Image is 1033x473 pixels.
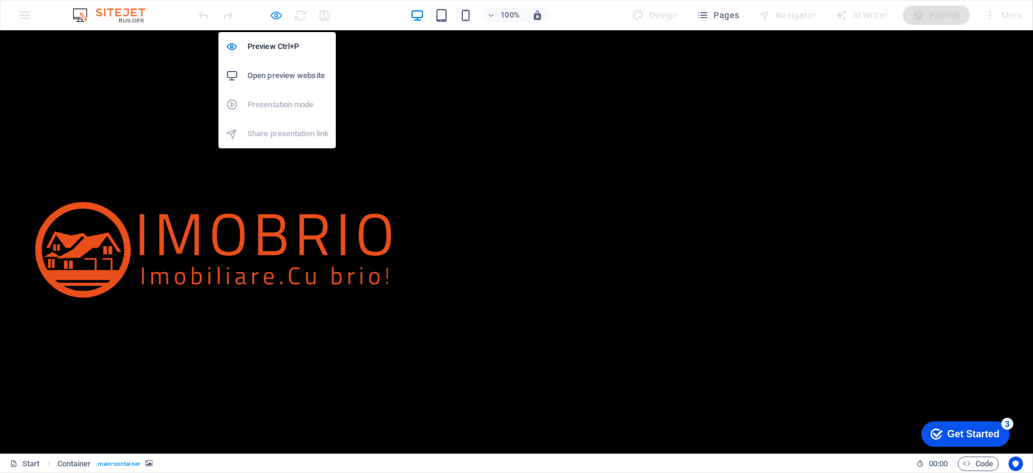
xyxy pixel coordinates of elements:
[697,9,739,21] span: Pages
[96,457,140,471] span: . main-container
[11,6,99,31] div: Get Started 3 items remaining, 40% complete
[145,460,152,467] i: This element contains a background
[10,457,40,471] a: Click to cancel selection. Double-click to open Pages
[57,457,152,471] nav: breadcrumb
[91,2,103,15] div: 3
[57,457,91,471] span: Click to select. Double-click to edit
[482,8,525,22] button: 100%
[248,39,329,54] h6: Preview Ctrl+P
[963,457,994,471] span: Code
[500,8,520,22] h6: 100%
[929,457,948,471] span: 00 00
[628,5,683,25] div: Design (Ctrl+Alt+Y)
[1009,457,1023,471] button: Usercentrics
[70,8,160,22] img: Editor Logo
[37,13,89,24] div: Get Started
[692,5,744,25] button: Pages
[916,457,948,471] h6: Session time
[958,457,999,471] button: Code
[248,68,329,83] h6: Open preview website
[532,10,543,21] i: On resize automatically adjust zoom level to fit chosen device.
[937,459,939,468] span: :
